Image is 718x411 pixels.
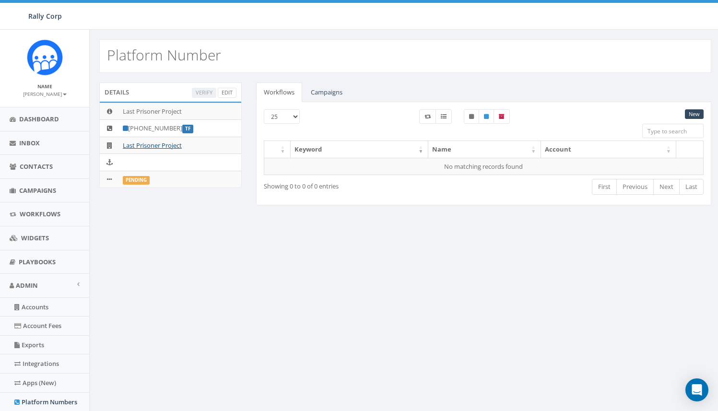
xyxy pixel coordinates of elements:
label: Workflow [419,109,436,124]
td: [PHONE_NUMBER] [119,120,241,137]
a: Edit [218,88,236,98]
span: Inbox [19,139,40,147]
a: Campaigns [303,82,350,102]
a: Last [679,179,704,195]
span: Rally Corp [28,12,62,21]
span: Campaigns [19,186,56,195]
label: Unpublished [464,109,479,124]
span: Contacts [20,162,53,171]
label: Archived [494,109,510,124]
span: Workflows [20,210,60,218]
span: Widgets [21,234,49,242]
label: TF [182,125,193,133]
a: Last Prisoner Project [123,141,182,150]
img: Icon_1.png [27,39,63,75]
label: Pending [123,176,150,185]
label: Published [479,109,494,124]
h2: Platform Number [107,47,221,63]
span: Admin [16,281,38,290]
th: Name: activate to sort column ascending [428,141,541,158]
span: Playbooks [19,258,56,266]
div: Showing 0 to 0 of 0 entries [264,178,439,191]
small: Name [37,83,52,90]
th: : activate to sort column ascending [264,141,291,158]
input: Type to search [642,124,704,138]
th: Account: activate to sort column ascending [541,141,676,158]
td: No matching records found [264,158,704,175]
div: Details [99,82,242,102]
div: Open Intercom Messenger [685,378,708,401]
label: Menu [436,109,452,124]
th: Keyword: activate to sort column ascending [291,141,429,158]
small: [PERSON_NAME] [23,91,67,97]
a: [PERSON_NAME] [23,89,67,98]
a: Previous [616,179,654,195]
a: First [592,179,617,195]
a: Next [653,179,680,195]
td: Last Prisoner Project [119,103,241,120]
a: New [685,109,704,119]
span: Dashboard [19,115,59,123]
a: Workflows [256,82,302,102]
